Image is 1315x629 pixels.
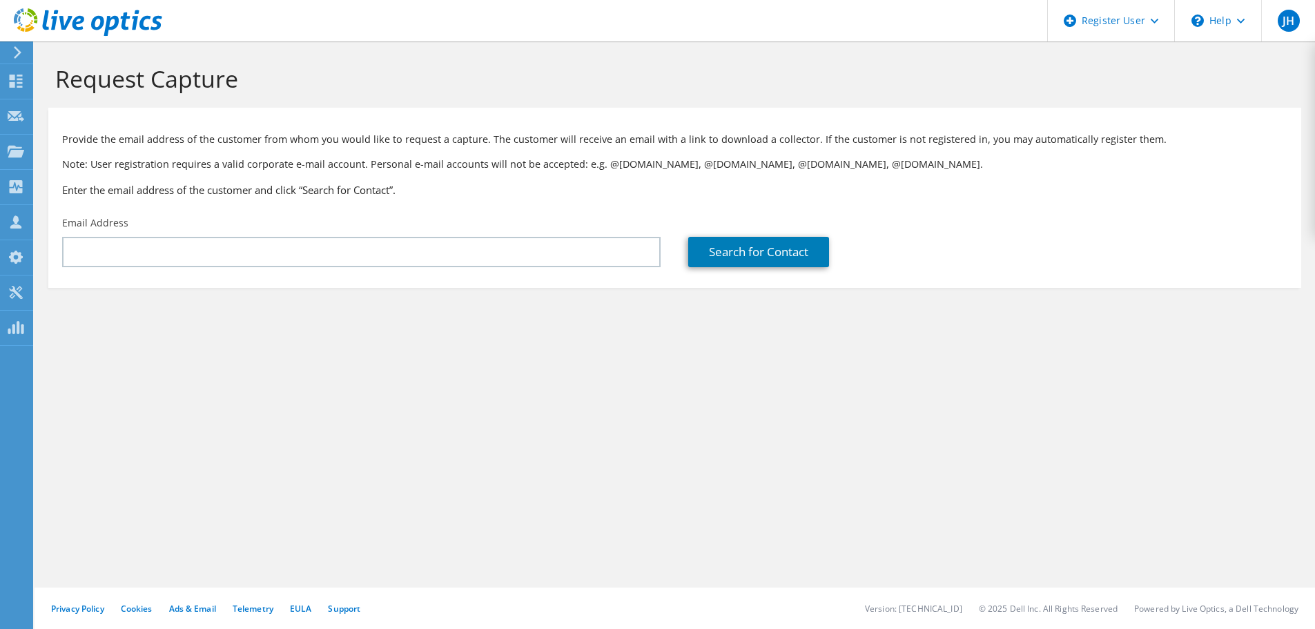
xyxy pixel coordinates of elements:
[169,603,216,615] a: Ads & Email
[62,157,1287,172] p: Note: User registration requires a valid corporate e-mail account. Personal e-mail accounts will ...
[688,237,829,267] a: Search for Contact
[1134,603,1298,615] li: Powered by Live Optics, a Dell Technology
[865,603,962,615] li: Version: [TECHNICAL_ID]
[55,64,1287,93] h1: Request Capture
[328,603,360,615] a: Support
[290,603,311,615] a: EULA
[1278,10,1300,32] span: JH
[51,603,104,615] a: Privacy Policy
[1191,14,1204,27] svg: \n
[62,132,1287,147] p: Provide the email address of the customer from whom you would like to request a capture. The cust...
[121,603,153,615] a: Cookies
[62,216,128,230] label: Email Address
[233,603,273,615] a: Telemetry
[979,603,1118,615] li: © 2025 Dell Inc. All Rights Reserved
[62,182,1287,197] h3: Enter the email address of the customer and click “Search for Contact”.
